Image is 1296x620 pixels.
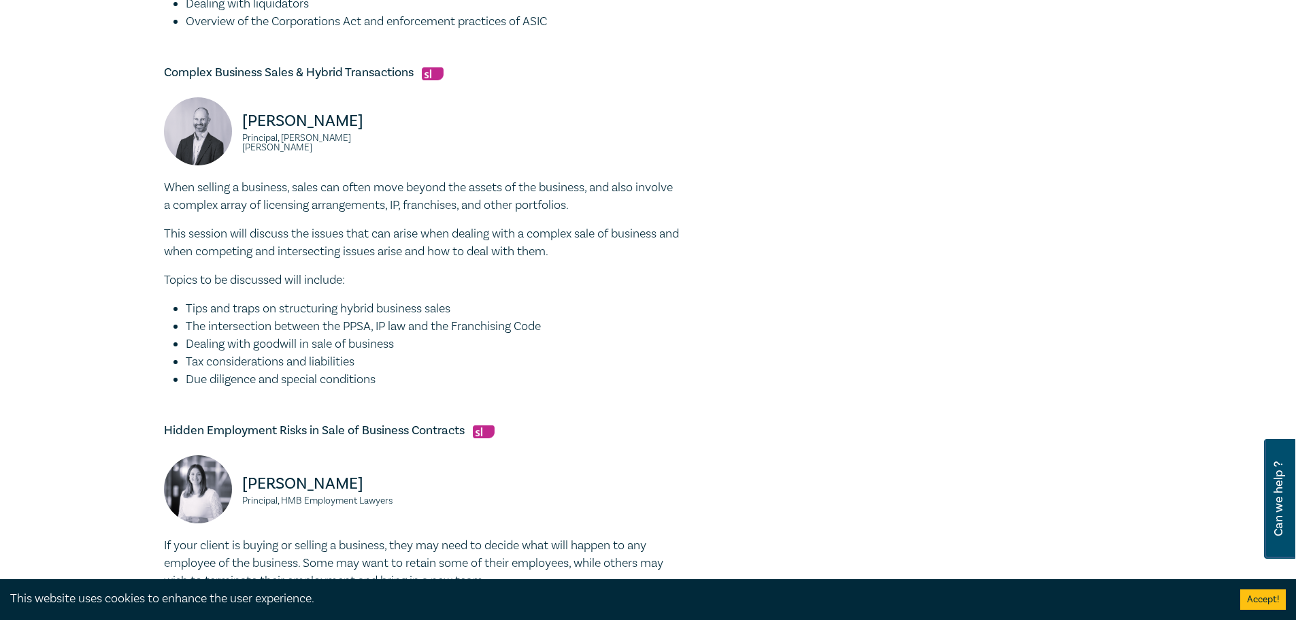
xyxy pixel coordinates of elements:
[164,179,681,214] p: When selling a business, sales can often move beyond the assets of the business, and also involve...
[186,353,681,371] li: Tax considerations and liabilities
[1272,447,1285,551] span: Can we help ?
[164,97,232,165] img: Paul Gray
[164,272,681,289] p: Topics to be discussed will include:
[164,225,681,261] p: This session will discuss the issues that can arise when dealing with a complex sale of business ...
[242,473,414,495] p: [PERSON_NAME]
[422,67,444,80] img: Substantive Law
[164,65,681,81] h5: Complex Business Sales & Hybrid Transactions
[242,110,414,132] p: [PERSON_NAME]
[186,13,681,31] li: Overview of the Corporations Act and enforcement practices of ASIC
[186,336,681,353] li: Dealing with goodwill in sale of business
[10,590,1220,608] div: This website uses cookies to enhance the user experience.
[164,455,232,523] img: Joanna Bandara
[186,371,681,389] li: Due diligence and special conditions
[242,133,414,152] small: Principal, [PERSON_NAME] [PERSON_NAME]
[1240,589,1286,610] button: Accept cookies
[242,496,414,506] small: Principal, HMB Employment Lawyers
[473,425,495,438] img: Substantive Law
[164,537,681,590] p: If your client is buying or selling a business, they may need to decide what will happen to any e...
[186,318,681,336] li: The intersection between the PPSA, IP law and the Franchising Code
[164,423,681,439] h5: Hidden Employment Risks in Sale of Business Contracts
[186,300,681,318] li: Tips and traps on structuring hybrid business sales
